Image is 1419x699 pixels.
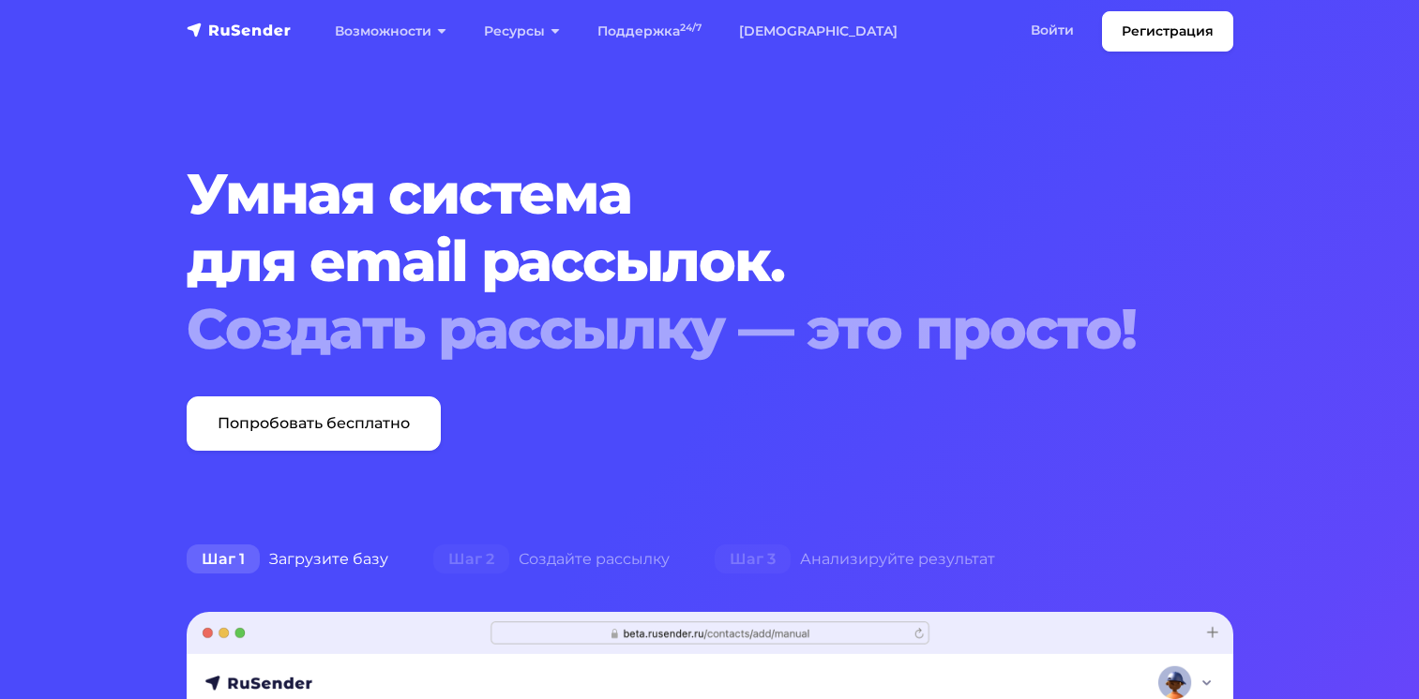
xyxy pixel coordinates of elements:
a: Поддержка24/7 [579,12,720,51]
a: Ресурсы [465,12,579,51]
sup: 24/7 [680,22,702,34]
div: Создать рассылку — это просто! [187,295,1144,363]
h1: Умная система для email рассылок. [187,160,1144,363]
div: Анализируйте результат [692,541,1018,578]
a: Возможности [316,12,465,51]
div: Создайте рассылку [411,541,692,578]
span: Шаг 3 [715,544,791,574]
span: Шаг 2 [433,544,509,574]
span: Шаг 1 [187,544,260,574]
a: Регистрация [1102,11,1233,52]
a: [DEMOGRAPHIC_DATA] [720,12,916,51]
div: Загрузите базу [164,541,411,578]
img: RuSender [187,21,292,39]
a: Попробовать бесплатно [187,396,441,451]
a: Войти [1012,11,1093,50]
